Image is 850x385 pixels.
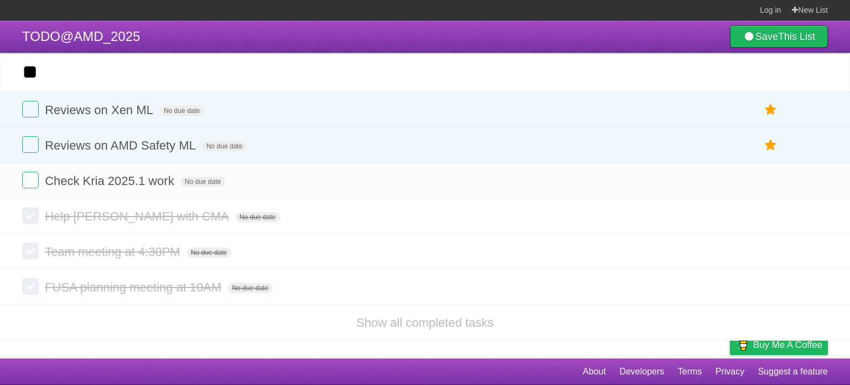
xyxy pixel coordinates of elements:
span: No due date [227,283,272,293]
span: No due date [202,141,247,151]
a: Buy me a coffee [730,335,828,355]
a: About [583,361,606,382]
img: Buy me a coffee [735,335,750,354]
span: No due date [180,177,225,187]
label: Done [22,101,39,117]
label: Star task [760,101,781,119]
span: Reviews on AMD Safety ML [45,138,199,152]
a: Suggest a feature [758,361,828,382]
label: Done [22,243,39,259]
span: Check Kria 2025.1 work [45,174,177,188]
span: No due date [235,212,280,222]
label: Done [22,207,39,224]
label: Star task [760,136,781,155]
label: Done [22,172,39,188]
label: Done [22,278,39,295]
a: Terms [678,361,702,382]
span: No due date [159,106,204,116]
span: Help [PERSON_NAME] with CMA [45,209,232,223]
a: SaveThis List [730,25,828,48]
a: Show all completed tasks [356,316,494,330]
span: No due date [186,248,231,258]
span: FUSA planning meeting at 10AM [45,280,224,294]
span: Reviews on Xen ML [45,103,156,117]
b: This List [778,31,815,42]
label: Done [22,136,39,153]
span: Buy me a coffee [753,335,822,355]
a: Privacy [716,361,744,382]
span: Team meeting at 4:30PM [45,245,183,259]
a: Developers [619,361,664,382]
span: TODO@AMD_2025 [22,29,140,44]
